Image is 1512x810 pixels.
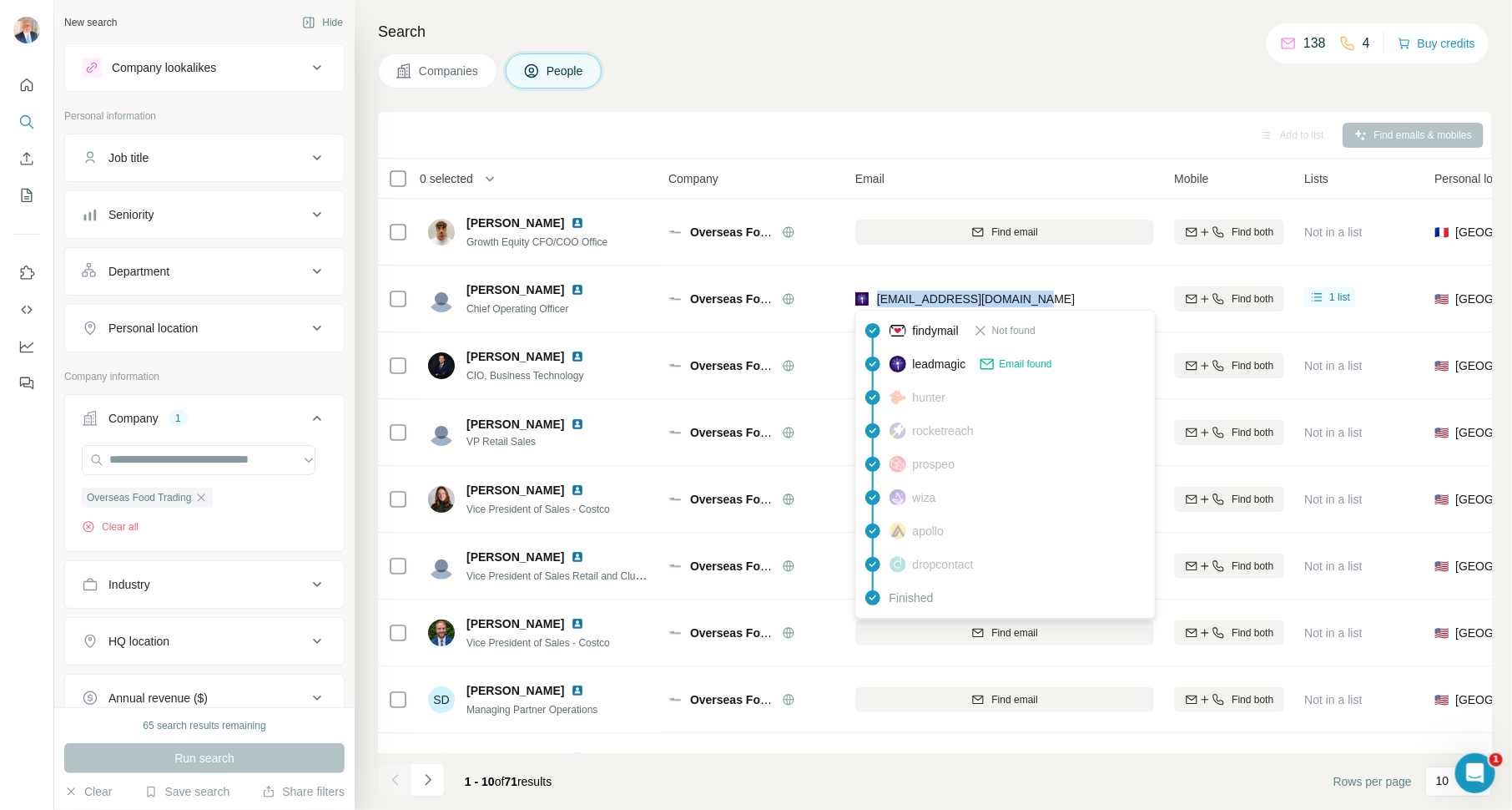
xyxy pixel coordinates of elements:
[428,553,455,580] img: Avatar
[466,215,564,231] span: [PERSON_NAME]
[64,109,345,124] p: Personal information
[13,258,40,288] button: Use Surfe on LinkedIn
[13,368,40,398] button: Feedback
[690,693,820,706] span: Overseas Food Trading
[411,763,445,797] button: Navigate to next page
[1174,687,1284,712] button: Find both
[466,615,564,632] span: [PERSON_NAME]
[495,775,505,788] span: of
[87,490,191,505] span: Overseas Food Trading
[13,70,40,100] button: Quick start
[571,418,584,431] img: LinkedIn logo
[890,523,906,539] img: provider apollo logo
[466,704,597,716] span: Managing Partner Operations
[466,682,564,699] span: [PERSON_NAME]
[1174,620,1284,645] button: Find both
[913,456,955,473] span: prospeo
[1232,559,1273,574] span: Find both
[108,576,150,593] div: Industry
[571,550,584,564] img: LinkedIn logo
[64,15,117,30] div: New search
[428,352,455,379] img: Avatar
[143,718,265,733] div: 65 search results remaining
[1434,291,1449,307] span: 🇺🇸
[108,263,169,280] div: Department
[547,63,585,79] span: People
[690,292,820,306] span: Overseas Food Trading
[1304,359,1362,372] span: Not in a list
[668,493,682,506] img: Logo of Overseas Food Trading
[668,359,682,372] img: Logo of Overseas Food Trading
[13,17,40,43] img: Avatar
[571,752,584,765] img: LinkedIn logo
[82,519,139,534] button: Clear all
[991,625,1037,640] span: Find email
[108,320,198,337] div: Personal location
[1304,493,1362,506] span: Not in a list
[1174,220,1284,245] button: Find both
[108,410,159,427] div: Company
[877,292,1075,306] span: [EMAIL_ADDRESS][DOMAIN_NAME]
[913,489,936,506] span: wiza
[890,590,934,606] span: Finished
[1434,357,1449,374] span: 🇺🇸
[65,251,344,291] button: Department
[505,775,518,788] span: 71
[571,283,584,296] img: LinkedIn logo
[1174,170,1208,187] span: Mobile
[690,359,820,372] span: Overseas Food Trading
[65,678,344,718] button: Annual revenue ($)
[1434,424,1449,441] span: 🇺🇸
[13,295,40,325] button: Use Surfe API
[1455,753,1495,793] iframe: Intercom live chat
[890,489,906,506] img: provider wiza logo
[1436,772,1449,789] p: 10
[1434,558,1449,575] span: 🇺🇸
[890,423,906,439] img: provider rocketreach logo
[1232,358,1273,373] span: Find both
[1174,487,1284,512] button: Find both
[428,753,455,780] img: Avatar
[169,411,188,426] div: 1
[855,687,1154,712] button: Find email
[428,686,455,713] div: SD
[420,170,473,187] span: 0 selected
[1174,353,1284,378] button: Find both
[466,236,607,248] span: Growth Equity CFO/COO Office
[1333,773,1412,790] span: Rows per page
[855,291,869,307] img: provider leadmagic logo
[690,225,820,239] span: Overseas Food Trading
[890,356,906,372] img: provider leadmagic logo
[1232,625,1273,640] span: Find both
[1304,626,1362,640] span: Not in a list
[890,390,906,405] img: provider hunter logo
[65,48,344,88] button: Company lookalikes
[466,281,564,298] span: [PERSON_NAME]
[1304,559,1362,573] span: Not in a list
[1174,286,1284,311] button: Find both
[13,180,40,210] button: My lists
[992,323,1036,338] span: Not found
[419,63,480,79] span: Companies
[428,620,455,646] img: Avatar
[913,389,946,406] span: hunter
[13,332,40,362] button: Dashboard
[913,556,974,573] span: dropcontact
[668,170,718,187] span: Company
[571,216,584,230] img: LinkedIn logo
[1232,225,1273,240] span: Find both
[1303,33,1326,53] p: 138
[1489,753,1503,767] span: 1
[108,690,208,706] div: Annual revenue ($)
[913,356,966,372] span: leadmagic
[913,322,959,339] span: findymail
[571,617,584,630] img: LinkedIn logo
[890,556,906,573] img: provider dropcontact logo
[571,350,584,363] img: LinkedIn logo
[466,434,604,449] span: VP Retail Sales
[1232,425,1273,440] span: Find both
[378,20,1492,43] h4: Search
[65,564,344,605] button: Industry
[65,621,344,661] button: HQ location
[466,637,610,649] span: Vice President of Sales - Costco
